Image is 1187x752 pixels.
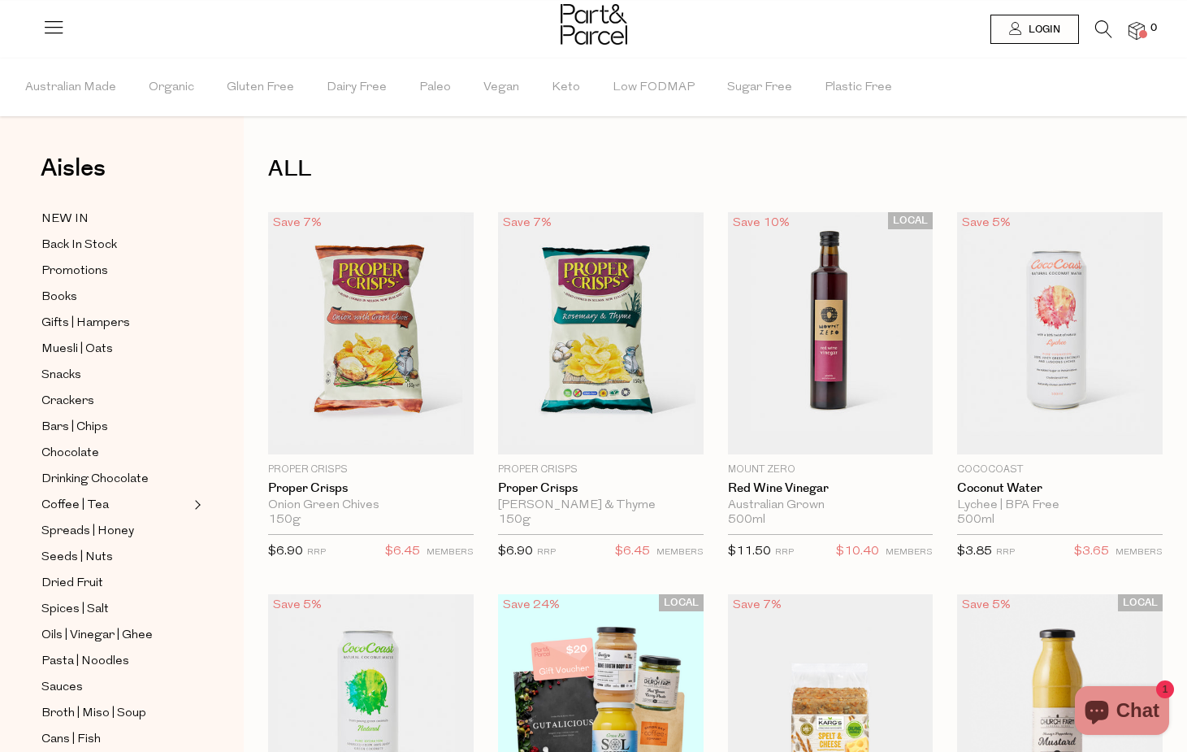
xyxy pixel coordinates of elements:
div: Save 24% [498,594,565,616]
img: Red Wine Vinegar [728,212,934,454]
img: Proper Crisps [498,212,704,454]
span: Low FODMAP [613,59,695,116]
span: Dried Fruit [41,574,103,593]
img: Part&Parcel [561,4,627,45]
a: 0 [1129,22,1145,39]
div: Save 5% [957,212,1016,234]
a: Bars | Chips [41,417,189,437]
a: Back In Stock [41,235,189,255]
span: Gifts | Hampers [41,314,130,333]
span: 150g [268,513,301,528]
span: Gluten Free [227,59,294,116]
small: MEMBERS [656,548,704,557]
a: Seeds | Nuts [41,547,189,567]
span: Keto [552,59,580,116]
span: Cans | Fish [41,730,101,750]
span: Login [1025,23,1060,37]
span: LOCAL [1118,594,1163,611]
div: Save 7% [728,594,786,616]
span: $6.45 [615,541,650,563]
span: Spices | Salt [41,600,109,619]
a: Promotions [41,261,189,281]
span: $10.40 [836,541,879,563]
a: Broth | Miso | Soup [41,703,189,724]
a: Proper Crisps [268,481,474,496]
a: Aisles [41,156,106,197]
span: Broth | Miso | Soup [41,704,146,724]
button: Expand/Collapse Coffee | Tea [190,495,201,515]
div: Save 7% [498,212,557,234]
small: MEMBERS [886,548,933,557]
span: Muesli | Oats [41,340,113,359]
span: NEW IN [41,210,89,229]
inbox-online-store-chat: Shopify online store chat [1070,686,1174,739]
a: Crackers [41,391,189,411]
p: Mount Zero [728,463,934,477]
div: Save 5% [268,594,327,616]
span: Aisles [41,150,106,186]
span: Plastic Free [825,59,892,116]
span: Sauces [41,678,83,698]
span: $6.90 [268,546,303,558]
div: Onion Green Chives [268,498,474,513]
a: Login [990,15,1079,44]
div: Lychee | BPA Free [957,498,1163,513]
a: Drinking Chocolate [41,469,189,489]
span: Sugar Free [727,59,792,116]
a: Snacks [41,365,189,385]
a: Oils | Vinegar | Ghee [41,625,189,646]
span: Drinking Chocolate [41,470,149,489]
a: Red Wine Vinegar [728,481,934,496]
span: Dairy Free [327,59,387,116]
small: RRP [307,548,326,557]
div: Save 7% [268,212,327,234]
a: Coconut Water [957,481,1163,496]
div: Australian Grown [728,498,934,513]
small: RRP [996,548,1015,557]
p: Proper Crisps [268,463,474,477]
span: 150g [498,513,531,528]
span: Snacks [41,366,81,385]
span: Crackers [41,392,94,411]
span: Back In Stock [41,236,117,255]
a: Coffee | Tea [41,495,189,515]
span: $6.90 [498,546,533,558]
span: Books [41,288,77,307]
span: Seeds | Nuts [41,548,113,567]
a: Books [41,287,189,307]
a: Muesli | Oats [41,339,189,359]
a: Dried Fruit [41,573,189,593]
h1: ALL [268,150,1163,188]
span: Coffee | Tea [41,496,109,515]
p: Proper Crisps [498,463,704,477]
span: Australian Made [25,59,116,116]
span: $3.85 [957,546,992,558]
small: MEMBERS [427,548,474,557]
a: Chocolate [41,443,189,463]
span: Vegan [483,59,519,116]
a: Cans | Fish [41,729,189,750]
span: $6.45 [385,541,420,563]
span: LOCAL [888,212,933,229]
span: Pasta | Noodles [41,652,129,672]
span: $11.50 [728,546,771,558]
span: 500ml [728,513,765,528]
p: CocoCoast [957,463,1163,477]
a: Spreads | Honey [41,521,189,541]
small: MEMBERS [1116,548,1163,557]
span: 500ml [957,513,994,528]
small: RRP [537,548,556,557]
span: Chocolate [41,444,99,463]
span: Organic [149,59,194,116]
span: Oils | Vinegar | Ghee [41,626,153,646]
a: Pasta | Noodles [41,651,189,672]
a: Proper Crisps [498,481,704,496]
a: Gifts | Hampers [41,313,189,333]
a: Sauces [41,677,189,698]
span: LOCAL [659,594,704,611]
span: Paleo [419,59,451,116]
div: Save 10% [728,212,795,234]
small: RRP [775,548,794,557]
span: Spreads | Honey [41,522,134,541]
a: Spices | Salt [41,599,189,619]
